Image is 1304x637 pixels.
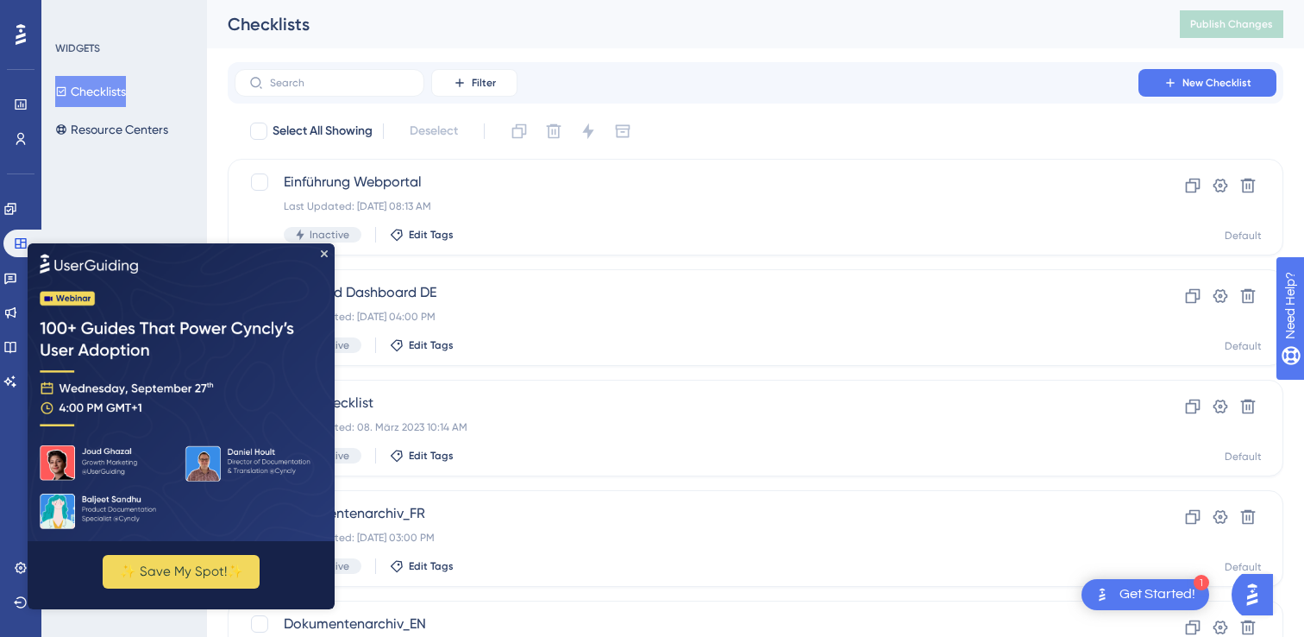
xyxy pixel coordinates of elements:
div: Get Started! [1119,585,1195,604]
span: Need Help? [41,4,108,25]
div: Last Updated: [DATE] 03:00 PM [284,531,1089,545]
div: Default [1225,560,1262,574]
div: Last Updated: [DATE] 04:00 PM [284,310,1089,324]
div: Last Updated: 08. März 2023 10:14 AM [284,420,1089,434]
div: Default [1225,450,1262,464]
span: Edit Tags [409,559,454,573]
div: Checklists [228,12,1137,36]
span: Deselect [410,121,458,142]
span: Edit Tags [409,449,454,463]
button: Edit Tags [390,559,454,573]
button: ✨ Save My Spot!✨ [75,312,232,345]
span: Inactive [310,228,349,242]
div: Close Preview [293,7,300,14]
span: Edit Tags [409,338,454,352]
button: Filter [431,69,517,97]
span: Filter [472,76,496,90]
span: Publish Changes [1190,17,1273,31]
span: Select All Showing [273,121,373,142]
span: Edit Tags [409,228,454,242]
div: Open Get Started! checklist, remaining modules: 1 [1081,579,1209,610]
button: Resource Centers [55,114,168,145]
div: WIDGETS [55,41,100,55]
span: EcoTrend Dashboard DE [284,282,1089,303]
button: Edit Tags [390,338,454,352]
span: Dokumentenarchiv_EN [284,614,1089,634]
div: Default [1225,339,1262,353]
div: Default [1225,229,1262,243]
button: New Checklist [1138,69,1276,97]
span: New Checklist [284,393,1089,413]
img: launcher-image-alternative-text [1092,584,1113,605]
span: New Checklist [1182,76,1251,90]
span: Einführung Webportal [284,172,1089,192]
div: Last Updated: [DATE] 08:13 AM [284,199,1089,213]
iframe: UserGuiding AI Assistant Launcher [1232,569,1283,621]
button: Publish Changes [1180,10,1283,38]
div: 1 [1194,575,1209,590]
span: Dokumentenarchiv_FR [284,503,1089,524]
button: Edit Tags [390,449,454,463]
input: Search [270,77,410,89]
button: Checklists [55,76,126,107]
button: Edit Tags [390,228,454,242]
button: Deselect [394,116,473,147]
